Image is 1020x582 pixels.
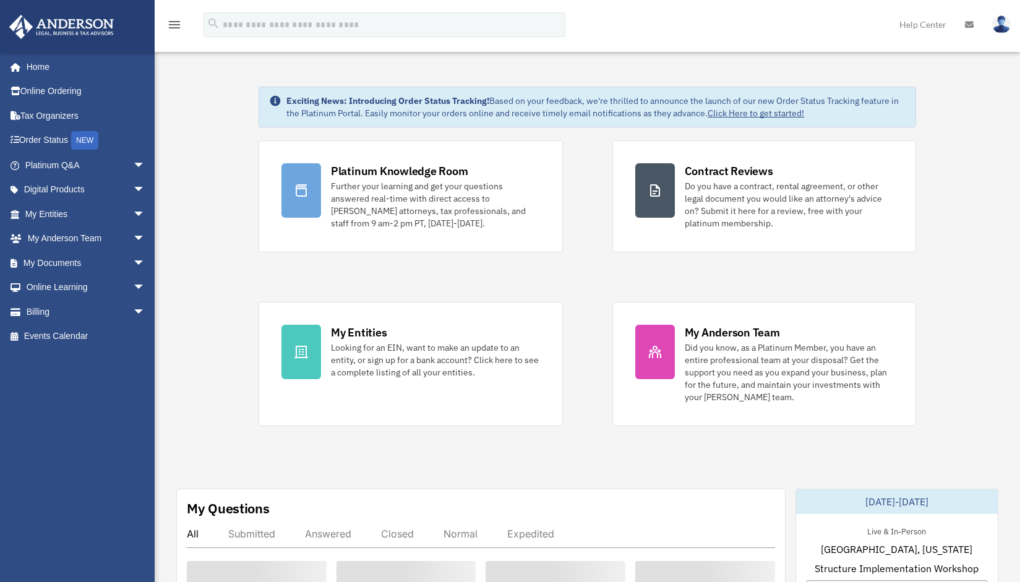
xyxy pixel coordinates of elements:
span: Structure Implementation Workshop [815,561,979,576]
a: Tax Organizers [9,103,164,128]
div: Did you know, as a Platinum Member, you have an entire professional team at your disposal? Get th... [685,341,894,403]
a: Contract Reviews Do you have a contract, rental agreement, or other legal document you would like... [612,140,917,252]
a: My Entities Looking for an EIN, want to make an update to an entity, or sign up for a bank accoun... [259,302,563,426]
span: [GEOGRAPHIC_DATA], [US_STATE] [821,542,972,557]
img: Anderson Advisors Platinum Portal [6,15,118,39]
a: My Anderson Teamarrow_drop_down [9,226,164,251]
a: My Documentsarrow_drop_down [9,250,164,275]
div: Submitted [228,528,275,540]
div: Expedited [507,528,554,540]
span: arrow_drop_down [133,178,158,203]
div: NEW [71,131,98,150]
a: Online Learningarrow_drop_down [9,275,164,300]
div: All [187,528,199,540]
div: My Entities [331,325,387,340]
i: search [207,17,220,30]
div: Looking for an EIN, want to make an update to an entity, or sign up for a bank account? Click her... [331,341,540,379]
span: arrow_drop_down [133,299,158,325]
a: My Anderson Team Did you know, as a Platinum Member, you have an entire professional team at your... [612,302,917,426]
a: Digital Productsarrow_drop_down [9,178,164,202]
span: arrow_drop_down [133,153,158,178]
img: User Pic [992,15,1011,33]
div: My Anderson Team [685,325,780,340]
a: Home [9,54,158,79]
span: arrow_drop_down [133,250,158,276]
div: Live & In-Person [857,524,936,537]
div: Further your learning and get your questions answered real-time with direct access to [PERSON_NAM... [331,180,540,229]
div: Platinum Knowledge Room [331,163,468,179]
div: Do you have a contract, rental agreement, or other legal document you would like an attorney's ad... [685,180,894,229]
a: Click Here to get started! [708,108,804,119]
i: menu [167,17,182,32]
div: Answered [305,528,351,540]
strong: Exciting News: Introducing Order Status Tracking! [286,95,489,106]
a: My Entitiesarrow_drop_down [9,202,164,226]
a: Online Ordering [9,79,164,104]
a: Platinum Knowledge Room Further your learning and get your questions answered real-time with dire... [259,140,563,252]
div: Closed [381,528,414,540]
div: My Questions [187,499,270,518]
div: Normal [444,528,478,540]
a: menu [167,22,182,32]
a: Order StatusNEW [9,128,164,153]
div: Contract Reviews [685,163,773,179]
a: Platinum Q&Aarrow_drop_down [9,153,164,178]
div: [DATE]-[DATE] [796,489,998,514]
div: Based on your feedback, we're thrilled to announce the launch of our new Order Status Tracking fe... [286,95,906,119]
span: arrow_drop_down [133,202,158,227]
a: Events Calendar [9,324,164,349]
span: arrow_drop_down [133,275,158,301]
a: Billingarrow_drop_down [9,299,164,324]
span: arrow_drop_down [133,226,158,252]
